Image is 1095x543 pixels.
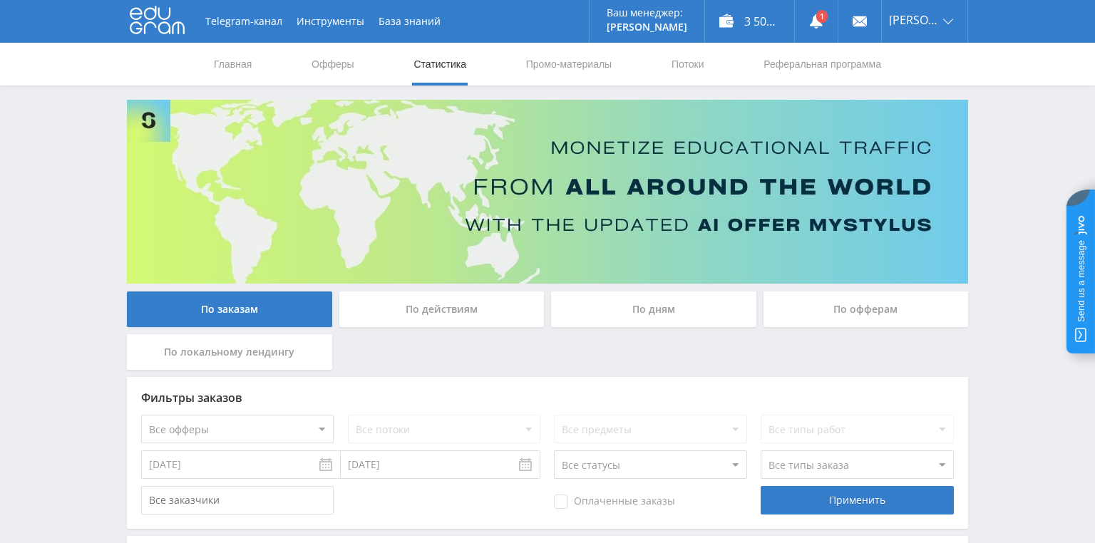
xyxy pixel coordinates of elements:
[764,291,969,327] div: По офферам
[127,291,332,327] div: По заказам
[670,43,706,86] a: Потоки
[339,291,545,327] div: По действиям
[551,291,756,327] div: По дням
[412,43,468,86] a: Статистика
[310,43,356,86] a: Офферы
[554,495,675,509] span: Оплаченные заказы
[525,43,613,86] a: Промо-материалы
[761,486,953,514] div: Применить
[889,14,939,26] span: [PERSON_NAME]
[127,100,968,284] img: Banner
[212,43,253,86] a: Главная
[762,43,883,86] a: Реферальная программа
[127,334,332,370] div: По локальному лендингу
[141,486,334,514] input: Все заказчики
[141,391,954,404] div: Фильтры заказов
[607,21,687,33] p: [PERSON_NAME]
[607,7,687,19] p: Ваш менеджер:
